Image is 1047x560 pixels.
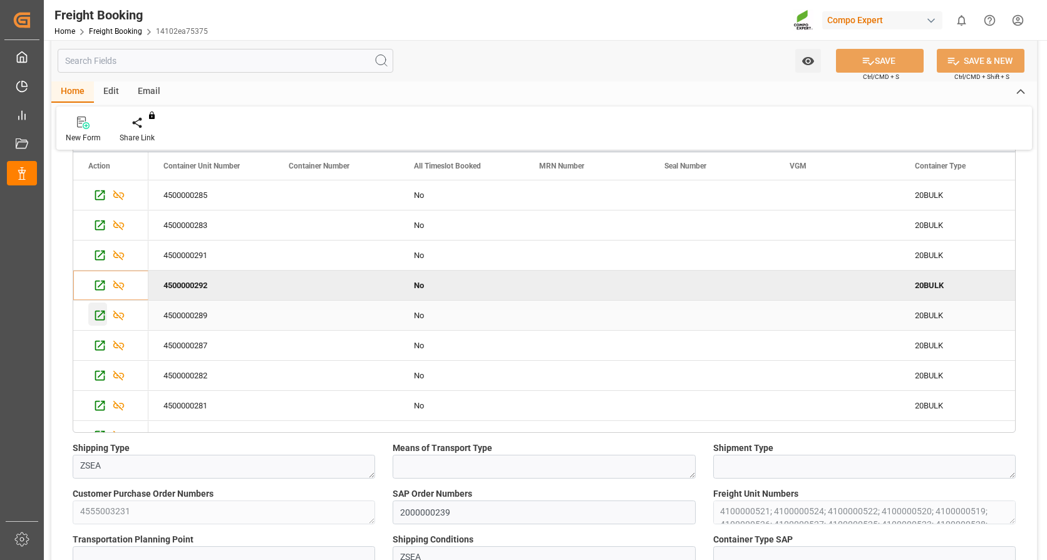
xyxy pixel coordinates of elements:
div: 20BULK [915,301,1010,330]
a: Home [54,27,75,36]
div: 4500000292 [148,271,274,300]
span: Means of Transport Type [393,442,492,455]
div: No [414,301,509,330]
div: 20BULK [915,361,1010,390]
button: show 0 new notifications [947,6,976,34]
div: Press SPACE to select this row. [73,241,148,271]
button: Help Center [976,6,1004,34]
div: No [414,361,509,390]
span: VGM [790,162,807,170]
span: Seal Number [664,162,706,170]
div: Press SPACE to select this row. [73,391,148,421]
div: Press SPACE to select this row. [73,210,148,241]
span: All Timeslot Booked [414,162,481,170]
div: Press SPACE to select this row. [73,331,148,361]
div: 4500000287 [148,331,274,360]
span: Transportation Planning Point [73,533,193,546]
div: Press SPACE to select this row. [73,180,148,210]
div: Edit [94,81,128,103]
span: MRN Number [539,162,584,170]
div: Compo Expert [822,11,942,29]
div: No [414,422,509,450]
div: Press SPACE to select this row. [73,361,148,391]
div: 20BULK [915,241,1010,270]
div: No [414,391,509,420]
div: Press SPACE to select this row. [73,421,148,451]
button: SAVE & NEW [937,49,1024,73]
span: Customer Purchase Order Numbers [73,487,214,500]
div: 20BULK [915,181,1010,210]
div: No [414,241,509,270]
div: 4500000281 [148,391,274,420]
div: 4500000289 [148,301,274,330]
div: No [414,271,509,300]
div: No [414,211,509,240]
div: No [414,181,509,210]
span: Freight Unit Numbers [713,487,798,500]
button: SAVE [836,49,924,73]
div: Email [128,81,170,103]
div: Press SPACE to select this row. [73,301,148,331]
span: Ctrl/CMD + S [863,72,899,81]
input: Search Fields [58,49,393,73]
span: Shipping Type [73,442,130,455]
div: 20BULK [915,211,1010,240]
div: 4500000284 [148,421,274,450]
span: Shipping Conditions [393,533,473,546]
span: Container Unit Number [163,162,240,170]
button: Compo Expert [822,8,947,32]
span: Ctrl/CMD + Shift + S [954,72,1009,81]
div: 20BULK [915,331,1010,360]
div: Home [51,81,94,103]
div: 4500000285 [148,180,274,210]
div: Freight Booking [54,6,208,24]
span: Container Type SAP [713,533,793,546]
div: 20BULK [915,422,1010,450]
div: New Form [66,132,101,143]
div: Press SPACE to deselect this row. [73,271,148,301]
img: Screenshot%202023-09-29%20at%2010.02.21.png_1712312052.png [793,9,813,31]
span: Container Number [289,162,349,170]
span: Shipment Type [713,442,773,455]
div: 4500000283 [148,210,274,240]
a: Freight Booking [89,27,142,36]
textarea: 4555003231 [73,500,375,524]
div: 4500000282 [148,361,274,390]
div: No [414,331,509,360]
span: SAP Order Numbers [393,487,472,500]
button: open menu [795,49,821,73]
div: 4500000291 [148,241,274,270]
div: Action [88,162,110,170]
div: 20BULK [915,391,1010,420]
textarea: ZSEA [73,455,375,479]
textarea: 4100000521; 4100000524; 4100000522; 4100000520; 4100000519; 4100000526; 4100000527; 4100000525; 4... [713,500,1016,524]
span: Container Type [915,162,966,170]
div: 20BULK [915,271,1010,300]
